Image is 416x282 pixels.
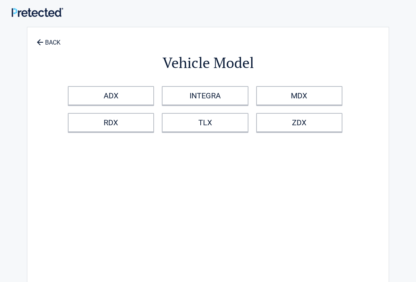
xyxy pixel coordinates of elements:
a: MDX [256,86,342,105]
a: BACK [35,32,62,46]
h2: Vehicle Model [70,53,346,73]
a: RDX [68,113,154,132]
a: INTEGRA [162,86,248,105]
a: ADX [68,86,154,105]
a: TLX [162,113,248,132]
a: ZDX [256,113,342,132]
img: Main Logo [12,8,63,17]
